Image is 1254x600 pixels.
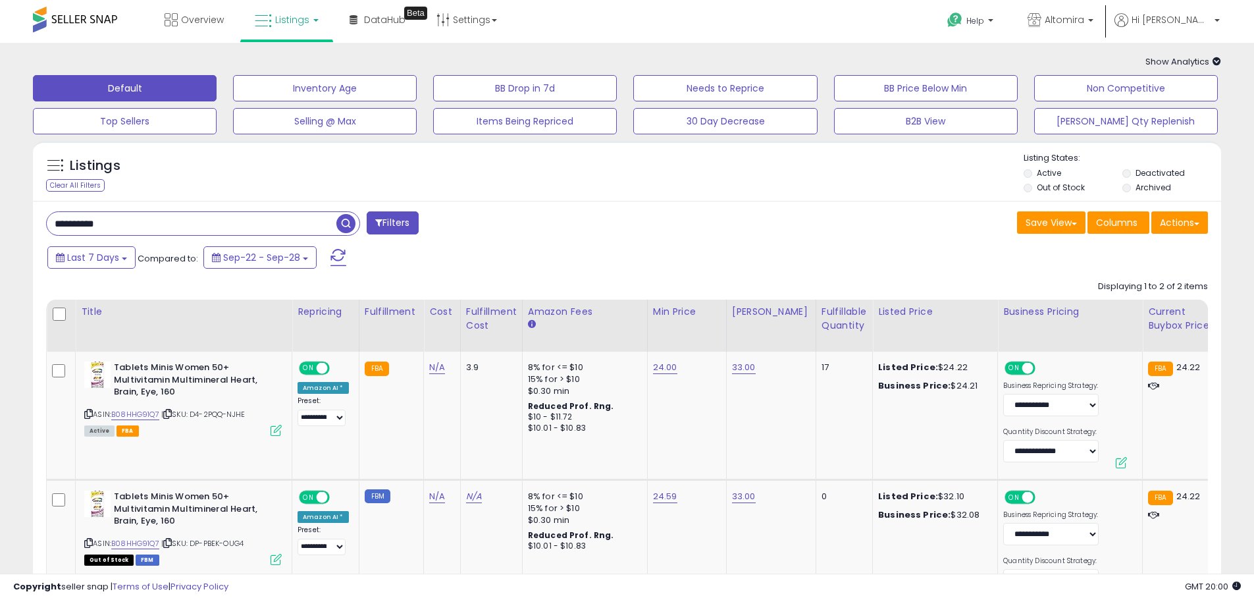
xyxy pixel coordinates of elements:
label: Quantity Discount Strategy: [1003,427,1099,437]
span: Overview [181,13,224,26]
div: Amazon AI * [298,511,349,523]
span: OFF [1033,492,1055,503]
label: Active [1037,167,1061,178]
label: Business Repricing Strategy: [1003,381,1099,391]
div: 3.9 [466,362,512,373]
span: | SKU: D4-2PQQ-NJHE [161,409,245,420]
a: Help [937,2,1006,43]
a: Terms of Use [113,580,169,593]
small: FBA [1148,362,1172,376]
b: Reduced Prof. Rng. [528,400,614,412]
a: 33.00 [732,490,756,503]
div: $32.10 [878,491,987,503]
p: Listing States: [1024,152,1221,165]
div: Preset: [298,526,349,555]
div: Preset: [298,396,349,426]
span: OFF [328,363,349,374]
label: Deactivated [1136,167,1185,178]
a: 33.00 [732,361,756,374]
div: Cost [429,305,455,319]
button: [PERSON_NAME] Qty Replenish [1034,108,1218,134]
div: Business Pricing [1003,305,1137,319]
div: Displaying 1 to 2 of 2 items [1098,281,1208,293]
button: BB Drop in 7d [433,75,617,101]
div: Fulfillment Cost [466,305,517,333]
div: 17 [822,362,862,373]
span: 24.22 [1176,490,1201,503]
span: All listings currently available for purchase on Amazon [84,425,115,437]
small: FBA [1148,491,1172,505]
button: Save View [1017,211,1085,234]
div: 15% for > $10 [528,503,637,514]
div: Title [81,305,286,319]
a: N/A [429,490,445,503]
div: Min Price [653,305,721,319]
button: Selling @ Max [233,108,417,134]
button: BB Price Below Min [834,75,1018,101]
span: ON [1006,492,1022,503]
div: 8% for <= $10 [528,362,637,373]
span: All listings that are currently out of stock and unavailable for purchase on Amazon [84,555,134,566]
span: FBA [117,425,139,437]
span: Listings [275,13,309,26]
span: Altomira [1045,13,1084,26]
div: $24.21 [878,380,987,392]
div: seller snap | | [13,581,228,593]
img: 41x47B08pLL._SL40_.jpg [84,362,111,388]
div: Amazon Fees [528,305,642,319]
a: Privacy Policy [170,580,228,593]
div: Current Buybox Price [1148,305,1216,333]
div: $10.01 - $10.83 [528,541,637,552]
a: 24.00 [653,361,677,374]
span: OFF [328,492,349,503]
img: 41x47B08pLL._SL40_.jpg [84,491,111,517]
span: DataHub [364,13,405,26]
div: ASIN: [84,362,282,435]
div: Clear All Filters [46,179,105,192]
button: Inventory Age [233,75,417,101]
a: 24.59 [653,490,677,503]
div: [PERSON_NAME] [732,305,810,319]
h5: Listings [70,157,120,175]
div: Listed Price [878,305,992,319]
button: Last 7 Days [47,246,136,269]
b: Tablets Minis Women 50+ Multivitamin Multimineral Heart, Brain, Eye, 160 [114,491,274,531]
div: $24.22 [878,362,987,373]
div: $10.01 - $10.83 [528,423,637,434]
span: OFF [1033,363,1055,374]
span: Columns [1096,216,1137,229]
b: Listed Price: [878,361,938,373]
b: Listed Price: [878,490,938,503]
button: Actions [1151,211,1208,234]
span: Compared to: [138,252,198,265]
i: Get Help [947,12,963,28]
small: Amazon Fees. [528,319,536,331]
small: FBM [365,489,390,503]
span: | SKU: DP-PBEK-OUG4 [161,538,244,549]
b: Business Price: [878,379,951,392]
div: 15% for > $10 [528,373,637,385]
div: $10 - $11.72 [528,412,637,423]
strong: Copyright [13,580,61,593]
div: Fulfillment [365,305,418,319]
div: 8% for <= $10 [528,491,637,503]
label: Business Repricing Strategy: [1003,510,1099,520]
a: B08HHG91Q7 [111,409,159,420]
span: ON [300,492,317,503]
span: ON [1006,363,1022,374]
div: 0 [822,491,862,503]
div: $0.30 min [528,385,637,397]
span: Show Analytics [1145,55,1221,68]
a: Hi [PERSON_NAME] [1114,13,1220,43]
a: N/A [429,361,445,374]
div: $0.30 min [528,514,637,526]
span: Last 7 Days [67,251,119,264]
span: 24.22 [1176,361,1201,373]
button: Sep-22 - Sep-28 [203,246,317,269]
span: Hi [PERSON_NAME] [1132,13,1211,26]
small: FBA [365,362,389,376]
div: ASIN: [84,491,282,564]
a: N/A [466,490,482,503]
div: Fulfillable Quantity [822,305,867,333]
div: Amazon AI * [298,382,349,394]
